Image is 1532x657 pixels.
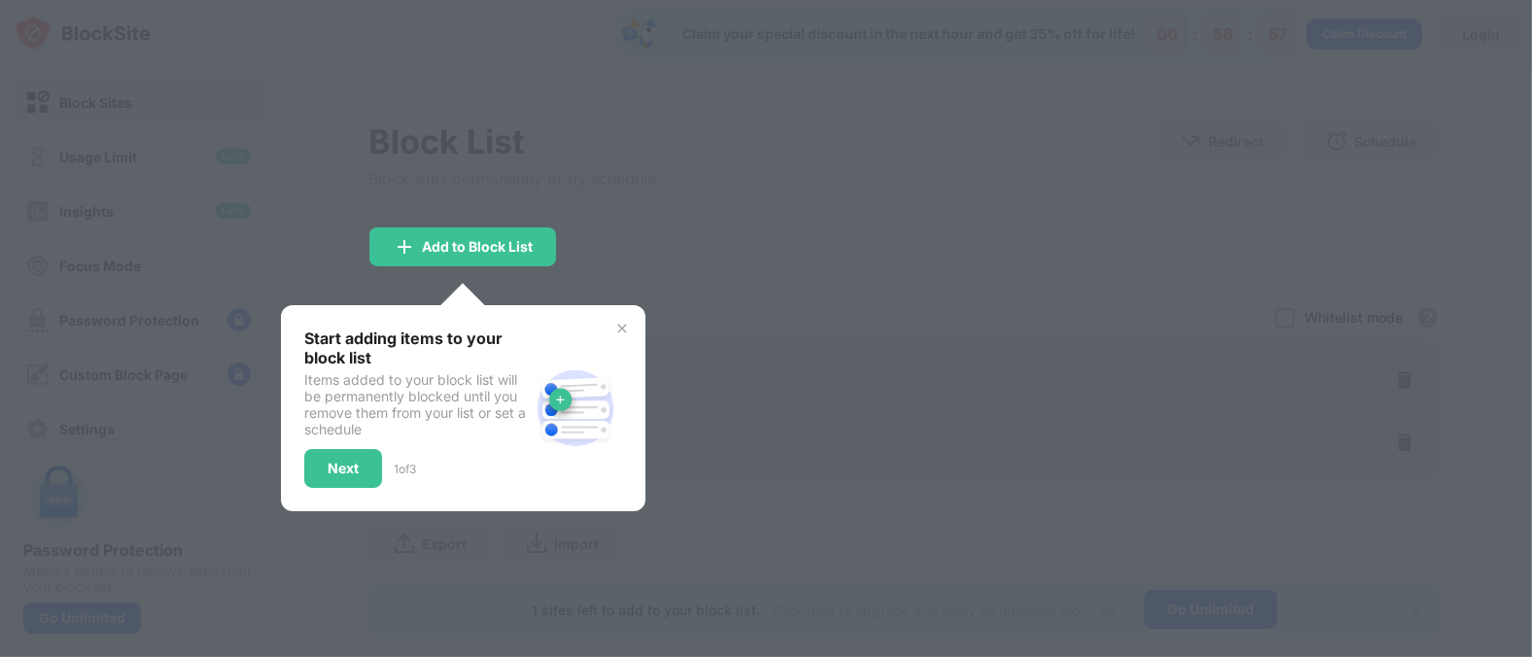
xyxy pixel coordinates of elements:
div: Add to Block List [422,239,533,255]
div: Start adding items to your block list [304,328,529,367]
img: block-site.svg [529,362,622,455]
div: Items added to your block list will be permanently blocked until you remove them from your list o... [304,371,529,437]
div: Next [328,461,359,476]
div: 1 of 3 [394,462,416,476]
img: x-button.svg [614,321,630,336]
